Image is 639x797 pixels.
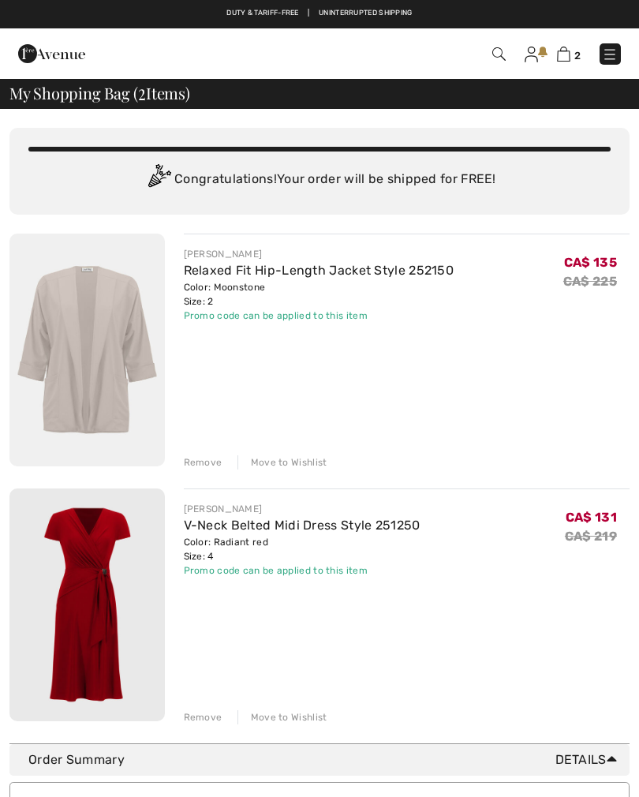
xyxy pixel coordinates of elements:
[602,47,618,62] img: Menu
[18,45,85,60] a: 1ère Avenue
[525,47,538,62] img: My Info
[574,50,581,62] span: 2
[143,164,174,196] img: Congratulation2.svg
[566,510,617,525] span: CA$ 131
[184,455,222,470] div: Remove
[184,518,420,533] a: V-Neck Belted Midi Dress Style 251250
[184,535,420,563] div: Color: Radiant red Size: 4
[557,44,581,63] a: 2
[237,455,327,470] div: Move to Wishlist
[557,47,570,62] img: Shopping Bag
[9,488,165,721] img: V-Neck Belted Midi Dress Style 251250
[564,255,617,270] span: CA$ 135
[18,38,85,69] img: 1ère Avenue
[184,263,454,278] a: Relaxed Fit Hip-Length Jacket Style 252150
[184,309,454,323] div: Promo code can be applied to this item
[184,247,454,261] div: [PERSON_NAME]
[9,234,165,466] img: Relaxed Fit Hip-Length Jacket Style 252150
[184,710,222,724] div: Remove
[563,274,617,289] s: CA$ 225
[237,710,327,724] div: Move to Wishlist
[184,502,420,516] div: [PERSON_NAME]
[138,81,146,102] span: 2
[28,750,623,769] div: Order Summary
[492,47,506,61] img: Search
[184,280,454,309] div: Color: Moonstone Size: 2
[565,529,617,544] s: CA$ 219
[184,563,420,578] div: Promo code can be applied to this item
[9,85,190,101] span: My Shopping Bag ( Items)
[555,750,623,769] span: Details
[28,164,611,196] div: Congratulations! Your order will be shipped for FREE!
